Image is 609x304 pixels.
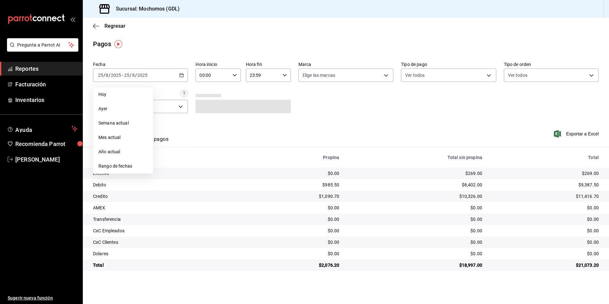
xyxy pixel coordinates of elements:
span: Recomienda Parrot [15,140,77,148]
label: Marca [298,62,393,67]
span: Pregunta a Parrot AI [17,42,68,48]
div: $9,387.50 [492,182,599,188]
div: $0.00 [252,170,339,177]
span: / [135,73,137,78]
div: $0.00 [349,250,482,257]
span: Ver todos [405,72,425,78]
div: $21,073.20 [492,262,599,268]
span: / [109,73,111,78]
div: Total sin propina [349,155,482,160]
div: Propina [252,155,339,160]
div: Credito [93,193,242,199]
input: -- [98,73,104,78]
div: Tipo de pago [93,155,242,160]
h3: Sucursal: Mochomos (GDL) [111,5,180,13]
div: $269.00 [492,170,599,177]
button: Regresar [93,23,125,29]
span: [PERSON_NAME] [15,155,77,164]
div: $0.00 [252,205,339,211]
div: $269.00 [349,170,482,177]
input: -- [132,73,135,78]
div: $0.00 [492,250,599,257]
span: Ver todos [508,72,527,78]
div: Total [93,262,242,268]
span: Regresar [104,23,125,29]
div: $1,090.70 [252,193,339,199]
label: Hora inicio [196,62,240,67]
span: Ayuda [15,125,69,133]
div: $10,326.00 [349,193,482,199]
label: Tipo de orden [504,62,599,67]
input: -- [105,73,109,78]
span: Ayer [98,105,148,112]
div: $0.00 [349,205,482,211]
div: Pagos [93,39,111,49]
span: Reportes [15,64,77,73]
div: $0.00 [349,239,482,245]
div: $0.00 [492,228,599,234]
span: Elige las marcas [303,72,335,78]
span: Año actual [98,148,148,155]
input: -- [124,73,130,78]
button: open_drawer_menu [70,17,75,22]
div: $0.00 [349,216,482,222]
input: ---- [137,73,148,78]
img: Tooltip marker [114,40,122,48]
div: $0.00 [252,239,339,245]
span: Inventarios [15,96,77,104]
span: Rango de fechas [98,163,148,170]
div: $18,997.00 [349,262,482,268]
div: $0.00 [492,239,599,245]
span: / [104,73,105,78]
div: $2,076.20 [252,262,339,268]
div: $985.50 [252,182,339,188]
div: $11,416.70 [492,193,599,199]
span: Hoy [98,91,148,98]
div: $0.00 [492,216,599,222]
div: Dolares [93,250,242,257]
span: Facturación [15,80,77,89]
a: Pregunta a Parrot AI [4,46,78,53]
div: $0.00 [492,205,599,211]
span: Semana actual [98,120,148,127]
span: Sugerir nueva función [8,295,77,301]
div: $0.00 [252,250,339,257]
label: Tipo de pago [401,62,496,67]
input: ---- [111,73,121,78]
div: CxC Empleados [93,228,242,234]
span: / [130,73,132,78]
div: Efectivo [93,170,242,177]
button: Exportar a Excel [555,130,599,138]
button: Ver pagos [145,136,168,147]
label: Hora fin [246,62,291,67]
div: CxC Clientes [93,239,242,245]
div: $8,402.00 [349,182,482,188]
div: Debito [93,182,242,188]
span: Mes actual [98,134,148,141]
span: - [122,73,123,78]
div: AMEX [93,205,242,211]
div: Transferencia [93,216,242,222]
div: $0.00 [252,228,339,234]
div: $0.00 [349,228,482,234]
button: Pregunta a Parrot AI [7,38,78,52]
div: Total [492,155,599,160]
div: $0.00 [252,216,339,222]
label: Fecha [93,62,188,67]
